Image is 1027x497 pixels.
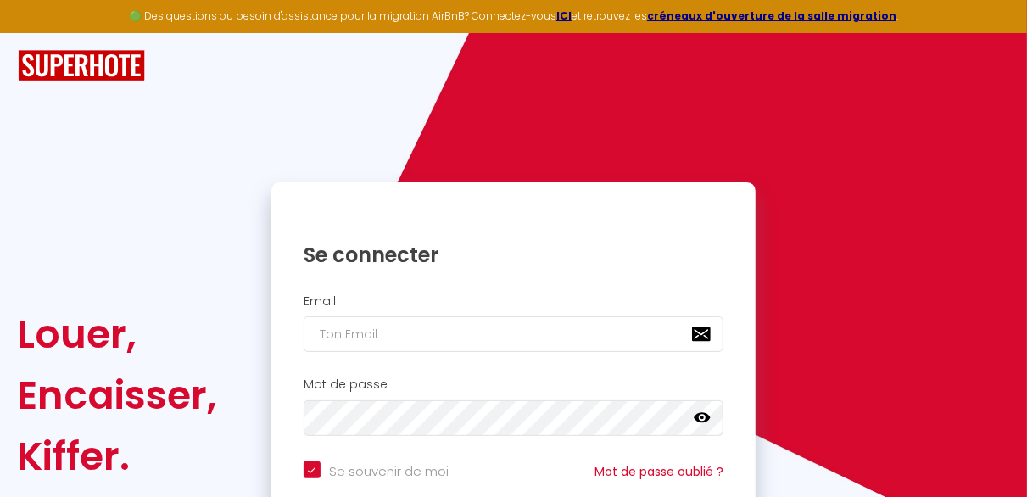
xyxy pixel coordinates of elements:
a: ICI [556,8,572,23]
h2: Mot de passe [304,377,724,392]
a: Mot de passe oublié ? [594,463,723,480]
img: SuperHote logo [18,50,145,81]
h1: Se connecter [304,242,724,268]
input: Ton Email [304,316,724,352]
div: Louer, [18,304,218,365]
div: Kiffer. [18,426,218,487]
h2: Email [304,294,724,309]
a: créneaux d'ouverture de la salle migration [647,8,896,23]
div: Encaisser, [18,365,218,426]
button: Ouvrir le widget de chat LiveChat [14,7,64,58]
